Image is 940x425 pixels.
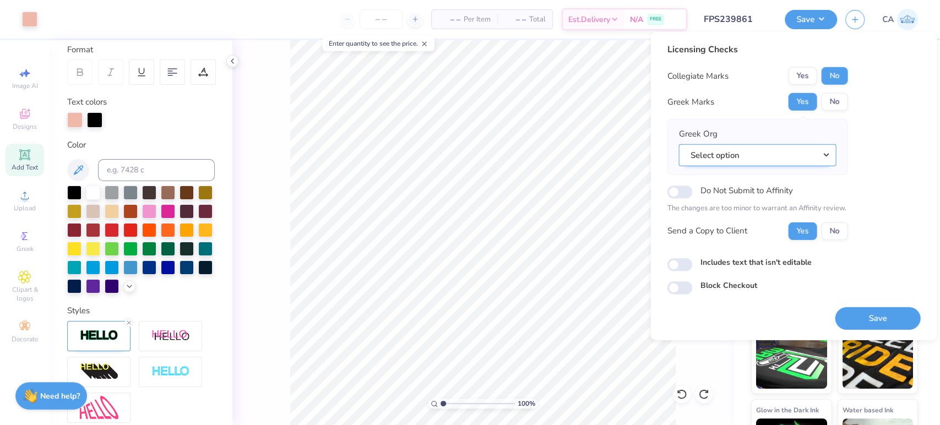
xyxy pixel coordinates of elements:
label: Text colors [67,96,107,108]
span: Upload [14,204,36,212]
span: 100 % [518,399,535,408]
span: Water based Ink [843,404,893,416]
label: Block Checkout [700,280,757,291]
span: Glow in the Dark Ink [756,404,819,416]
img: Negative Space [151,366,190,378]
label: Do Not Submit to Affinity [700,183,792,198]
span: – – [504,14,526,25]
button: Yes [788,93,817,111]
span: N/A [630,14,643,25]
img: Metallic & Glitter Ink [843,334,914,389]
div: Enter quantity to see the price. [323,36,434,51]
span: Designs [13,122,37,131]
div: Send a Copy to Client [667,225,747,237]
img: Neon Ink [756,334,827,389]
input: Untitled Design [696,8,776,30]
input: – – [360,9,403,29]
div: Format [67,43,216,56]
input: e.g. 7428 c [98,159,215,181]
span: Greek [17,244,34,253]
span: Image AI [12,81,38,90]
button: Yes [788,222,817,239]
span: Total [529,14,546,25]
span: Clipart & logos [6,285,44,303]
span: Decorate [12,335,38,344]
a: CA [882,9,918,30]
button: No [821,93,847,111]
span: FREE [650,15,661,23]
button: Yes [788,67,817,85]
strong: Need help? [40,391,80,401]
div: Styles [67,304,215,317]
label: Greek Org [678,128,717,140]
img: Shadow [151,329,190,343]
button: No [821,67,847,85]
div: Collegiate Marks [667,70,728,83]
img: Stroke [80,329,118,342]
span: – – [438,14,460,25]
button: No [821,222,847,239]
span: CA [882,13,894,26]
img: 3d Illusion [80,363,118,380]
span: Per Item [464,14,491,25]
div: Licensing Checks [667,43,847,56]
span: Add Text [12,163,38,172]
p: The changes are too minor to warrant an Affinity review. [667,203,847,214]
span: Est. Delivery [568,14,610,25]
img: Chollene Anne Aranda [896,9,918,30]
div: Color [67,139,215,151]
img: Free Distort [80,396,118,419]
button: Save [785,10,837,29]
button: Select option [678,144,836,166]
div: Greek Marks [667,96,714,108]
label: Includes text that isn't editable [700,256,811,268]
button: Save [835,307,920,329]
